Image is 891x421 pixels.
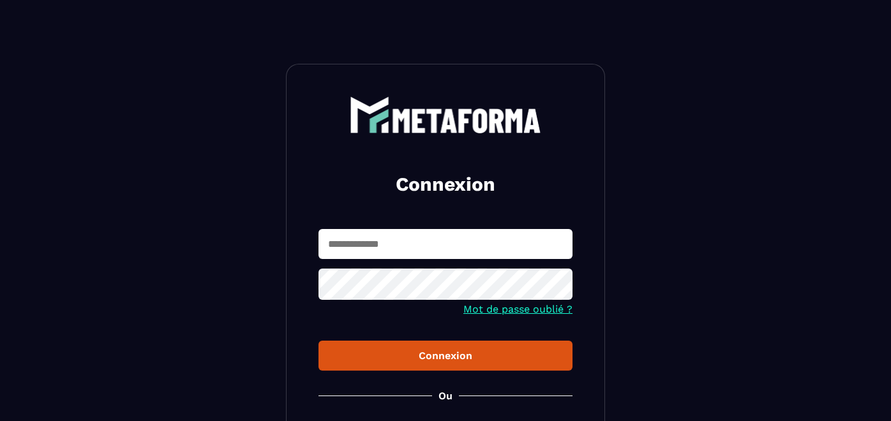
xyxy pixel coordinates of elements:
div: Connexion [329,350,562,362]
a: logo [318,96,573,133]
img: logo [350,96,541,133]
a: Mot de passe oublié ? [463,303,573,315]
h2: Connexion [334,172,557,197]
button: Connexion [318,341,573,371]
p: Ou [438,390,453,402]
